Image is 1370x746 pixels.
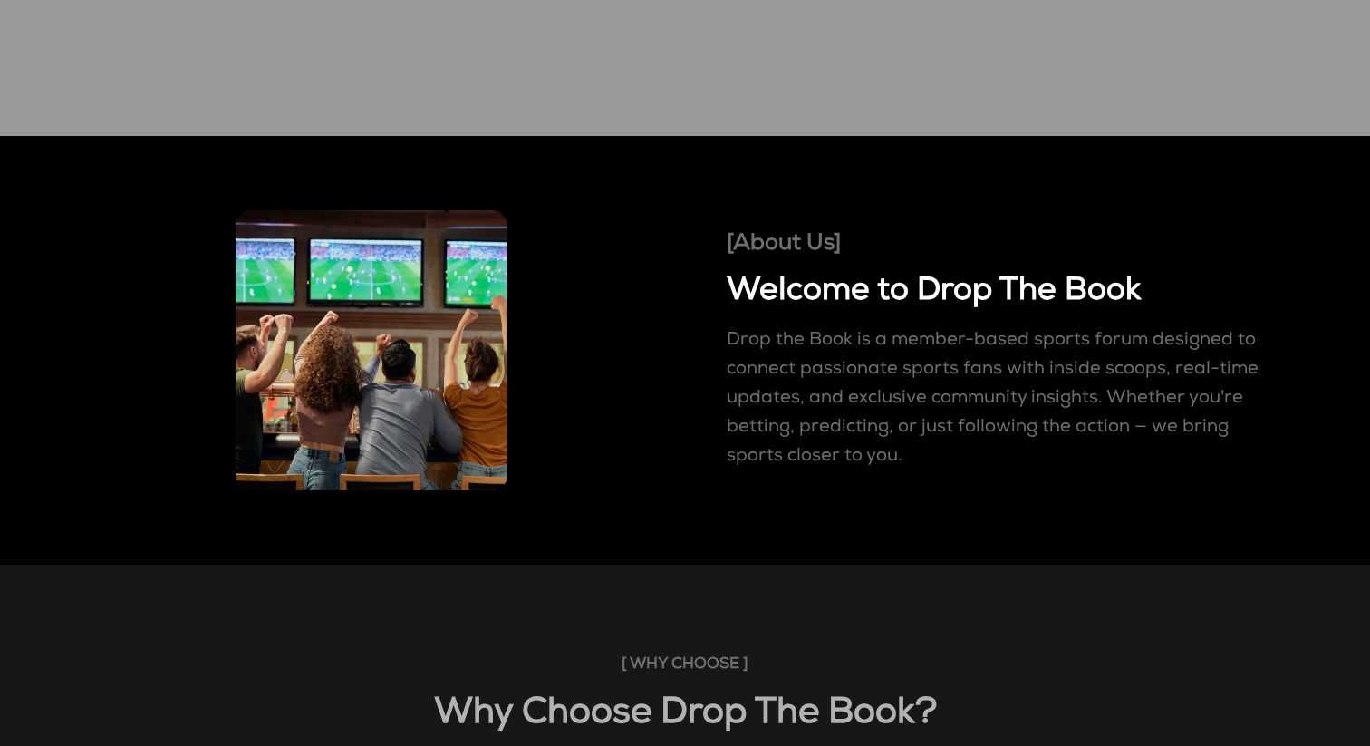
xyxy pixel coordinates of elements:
h2: Welcome to Drop The Book [727,273,1270,312]
h2: Why Choose Drop The Book? [187,693,1183,738]
img: About Drop the Book [236,210,507,489]
h4: [ WHY CHOOSE ] [187,655,1183,674]
h4: [About Us] [727,230,1270,258]
p: Drop the Book is a member-based sports forum designed to connect passionate sports fans with insi... [727,326,1270,471]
